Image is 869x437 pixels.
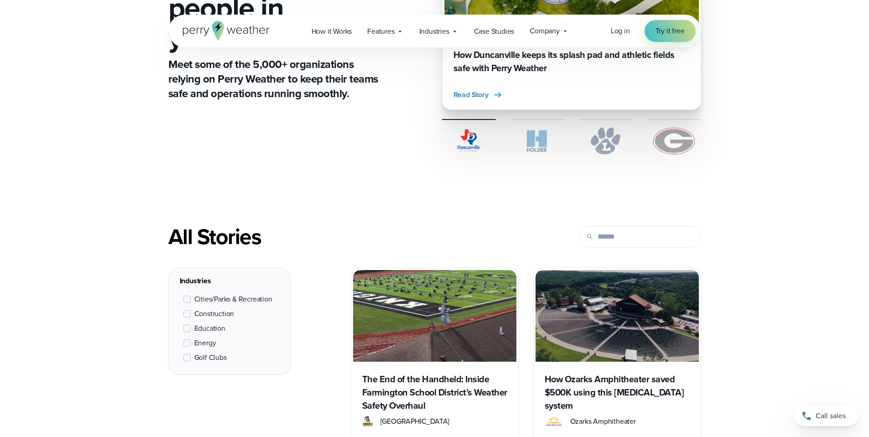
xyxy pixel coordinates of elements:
span: Features [367,26,394,37]
span: Golf Clubs [194,352,227,363]
a: Log in [611,26,630,36]
span: [GEOGRAPHIC_DATA] [380,416,450,427]
button: Read Story [453,89,503,100]
img: City of Duncanville Logo [442,127,496,155]
span: Read Story [453,89,489,100]
div: All Stories [168,224,519,250]
h3: The End of the Handheld: Inside Farmington School District’s Weather Safety Overhaul [362,373,507,412]
span: Cities/Parks & Recreation [194,294,272,305]
span: Energy [194,338,216,349]
span: Education [194,323,225,334]
span: Ozarks Amphitheater [570,416,636,427]
span: Case Studies [474,26,515,37]
span: Construction [194,308,234,319]
img: Ozarks Amphitehater Logo [545,416,563,427]
a: Case Studies [466,22,522,41]
span: How it Works [312,26,352,37]
img: Holder.svg [510,127,564,155]
div: Industries [180,276,279,286]
h3: How Duncanville keeps its splash pad and athletic fields safe with Perry Weather [453,48,690,75]
span: Industries [419,26,449,37]
span: Log in [611,26,630,36]
a: How it Works [304,22,360,41]
span: Call sales [816,411,846,421]
p: Meet some of the 5,000+ organizations relying on Perry Weather to keep their teams safe and opera... [168,57,382,101]
span: Try it free [656,26,685,36]
img: Perry Weather monitoring [353,270,516,362]
img: Farmington R7 [362,416,373,427]
a: Try it free [645,20,696,42]
a: Call sales [794,406,858,426]
h3: How Ozarks Amphitheater saved $500K using this [MEDICAL_DATA] system [545,373,690,412]
span: Company [530,26,560,36]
